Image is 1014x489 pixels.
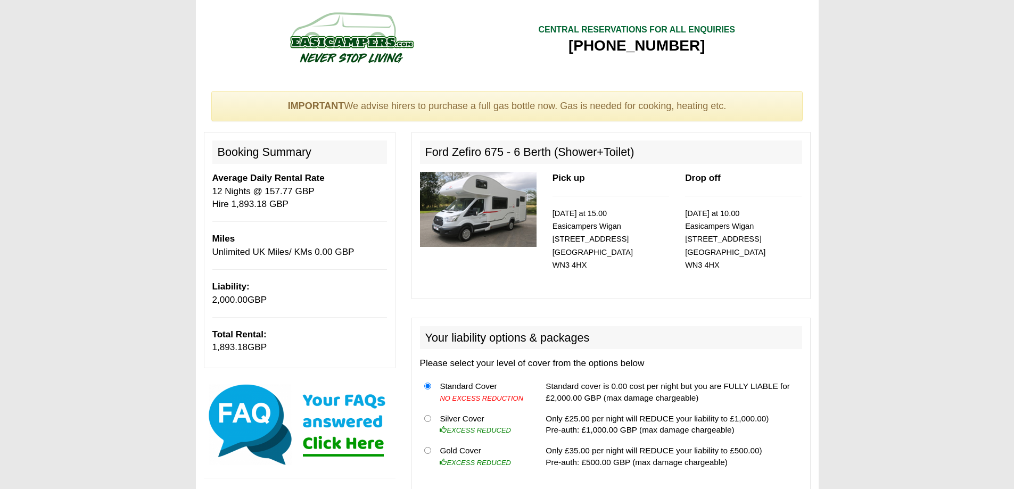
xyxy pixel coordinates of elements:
[538,24,735,36] div: CENTRAL RESERVATIONS FOR ALL ENQUIRIES
[212,234,235,244] b: Miles
[212,173,325,183] b: Average Daily Rental Rate
[553,209,633,270] small: [DATE] at 15.00 Easicampers Wigan [STREET_ADDRESS] [GEOGRAPHIC_DATA] WN3 4HX
[440,426,511,434] i: EXCESS REDUCED
[212,281,250,292] b: Liability:
[440,394,523,402] i: NO EXCESS REDUCTION
[435,408,530,441] td: Silver Cover
[250,8,452,67] img: campers-checkout-logo.png
[212,328,387,354] p: GBP
[553,173,585,183] b: Pick up
[212,233,387,259] p: Unlimited UK Miles/ KMs 0.00 GBP
[211,91,803,122] div: We advise hirers to purchase a full gas bottle now. Gas is needed for cooking, heating etc.
[538,36,735,55] div: [PHONE_NUMBER]
[420,357,802,370] p: Please select your level of cover from the options below
[541,408,802,441] td: Only £25.00 per night will REDUCE your liability to £1,000.00) Pre-auth: £1,000.00 GBP (max damag...
[440,459,511,467] i: EXCESS REDUCED
[212,342,248,352] span: 1,893.18
[541,376,802,408] td: Standard cover is 0.00 cost per night but you are FULLY LIABLE for £2,000.00 GBP (max damage char...
[212,329,267,339] b: Total Rental:
[212,172,387,211] p: 12 Nights @ 157.77 GBP Hire 1,893.18 GBP
[685,173,720,183] b: Drop off
[212,280,387,306] p: GBP
[288,101,344,111] strong: IMPORTANT
[435,376,530,408] td: Standard Cover
[420,140,802,164] h2: Ford Zefiro 675 - 6 Berth (Shower+Toilet)
[212,295,248,305] span: 2,000.00
[420,172,537,247] img: 330.jpg
[212,140,387,164] h2: Booking Summary
[435,441,530,473] td: Gold Cover
[541,441,802,473] td: Only £35.00 per night will REDUCE your liability to £500.00) Pre-auth: £500.00 GBP (max damage ch...
[685,209,765,270] small: [DATE] at 10.00 Easicampers Wigan [STREET_ADDRESS] [GEOGRAPHIC_DATA] WN3 4HX
[420,326,802,350] h2: Your liability options & packages
[204,382,395,467] img: Click here for our most common FAQs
